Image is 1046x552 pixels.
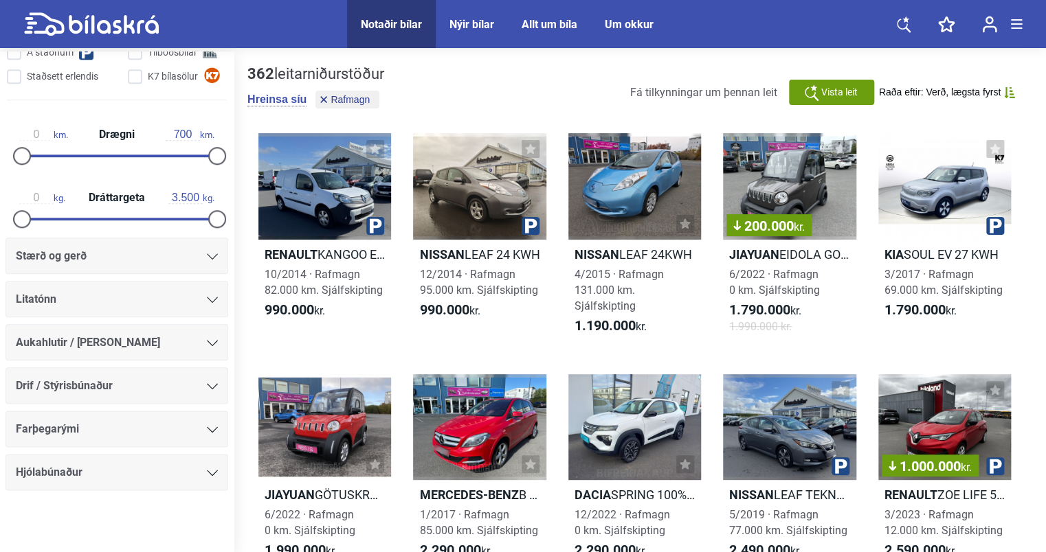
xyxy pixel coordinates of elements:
b: Nissan [729,487,774,502]
span: 1.990.000 kr. [729,319,792,334]
b: 990.000 [265,301,314,318]
b: 362 [247,65,274,82]
span: K7 bílasölur [148,69,198,84]
h2: LEAF 24 KWH [413,246,546,262]
h2: LEAF 24KWH [568,246,701,262]
a: Nýir bílar [449,18,494,31]
span: kg. [168,192,214,204]
b: Mercedes-Benz [419,487,518,502]
a: RenaultKANGOO EXPRESS ZE10/2014 · Rafmagn82.000 km. Sjálfskipting990.000kr. [258,133,391,347]
h2: GÖTUSKRÁÐUR GOLFBÍLL EIDOLA LZ EV [258,487,391,503]
span: kr. [729,302,801,319]
a: Notaðir bílar [361,18,422,31]
span: 6/2022 · Rafmagn 0 km. Sjálfskipting [265,508,355,537]
a: Allt um bíla [522,18,577,31]
a: KiaSOUL EV 27 KWH3/2017 · Rafmagn69.000 km. Sjálfskipting1.790.000kr. [878,133,1011,347]
span: Raða eftir: Verð, lægsta fyrst [879,87,1001,98]
b: 1.190.000 [575,317,636,334]
span: 200.000 [733,219,805,233]
div: leitarniðurstöður [247,65,384,83]
a: NissanLEAF 24 KWH12/2014 · Rafmagn95.000 km. Sjálfskipting990.000kr. [413,133,546,347]
span: kg. [19,192,65,204]
h2: EIDOLA GOLFBÍLL [723,246,856,262]
span: kr. [794,220,805,233]
h2: SOUL EV 27 KWH [878,246,1011,262]
b: Nissan [575,247,619,262]
span: kr. [575,318,647,334]
button: Rafmagn [315,91,379,108]
span: Drif / Stýrisbúnaður [16,376,113,395]
b: JIAYUAN [729,247,779,262]
a: Um okkur [605,18,654,31]
img: parking.png [986,217,1004,235]
h2: SPRING 100% RAFMAGN 230 KM DRÆGNI [568,487,701,503]
img: parking.png [522,217,539,235]
img: user-login.svg [982,16,997,33]
span: 12/2014 · Rafmagn 95.000 km. Sjálfskipting [419,268,537,297]
a: NissanLEAF 24KWH4/2015 · Rafmagn131.000 km. Sjálfskipting1.190.000kr. [568,133,701,347]
b: Renault [884,487,937,502]
b: Kia [884,247,904,262]
h2: KANGOO EXPRESS ZE [258,246,391,262]
b: Dacia [575,487,611,502]
span: Dráttargeta [85,192,148,203]
span: Drægni [96,129,138,140]
span: Fá tilkynningar um þennan leit [630,86,777,99]
b: Nissan [419,247,464,262]
span: 5/2019 · Rafmagn 77.000 km. Sjálfskipting [729,508,847,537]
span: 1/2017 · Rafmagn 85.000 km. Sjálfskipting [419,508,537,537]
span: 4/2015 · Rafmagn 131.000 km. Sjálfskipting [575,268,664,312]
img: parking.png [366,217,384,235]
span: 12/2022 · Rafmagn 0 km. Sjálfskipting [575,508,670,537]
a: 200.000kr.JIAYUANEIDOLA GOLFBÍLL6/2022 · Rafmagn0 km. Sjálfskipting1.790.000kr.1.990.000 kr. [723,133,856,347]
h2: LEAF TEKNA 40KWH [723,487,856,503]
button: Hreinsa síu [247,93,307,106]
b: Renault [265,247,318,262]
span: Hjólabúnaður [16,463,82,482]
span: 6/2022 · Rafmagn 0 km. Sjálfskipting [729,268,820,297]
span: 3/2023 · Rafmagn 12.000 km. Sjálfskipting [884,508,1003,537]
h2: ZOE LIFE 52KWH [878,487,1011,503]
span: 10/2014 · Rafmagn 82.000 km. Sjálfskipting [265,268,383,297]
h2: B 250 E [413,487,546,503]
span: 3/2017 · Rafmagn 69.000 km. Sjálfskipting [884,268,1003,297]
span: Stærð og gerð [16,246,87,266]
span: kr. [265,302,325,319]
b: 990.000 [419,301,469,318]
b: 1.790.000 [729,301,790,318]
span: km. [19,128,68,141]
button: Raða eftir: Verð, lægsta fyrst [879,87,1015,98]
span: km. [166,128,214,141]
img: parking.png [832,457,849,475]
b: 1.790.000 [884,301,946,318]
span: kr. [961,461,972,474]
span: Vista leit [821,85,858,100]
span: kr. [884,302,957,319]
span: Rafmagn [331,95,370,104]
span: Staðsett erlendis [27,69,98,84]
span: Farþegarými [16,419,79,439]
span: 1.000.000 [889,459,972,473]
img: parking.png [986,457,1004,475]
b: JIAYUAN [265,487,315,502]
span: Litatónn [16,290,56,309]
span: Aukahlutir / [PERSON_NAME] [16,333,160,352]
span: kr. [419,302,480,319]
